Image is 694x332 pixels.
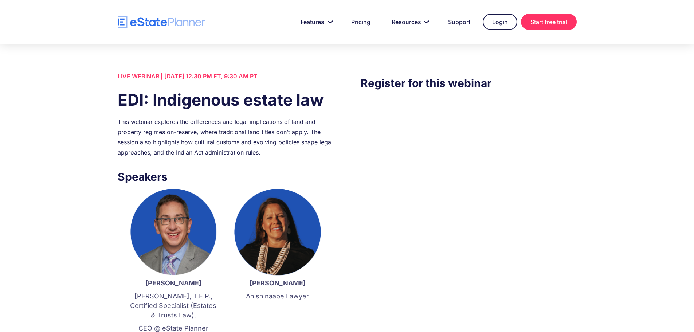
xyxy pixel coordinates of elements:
h1: EDI: Indigenous estate law [118,89,333,111]
a: Support [439,15,479,29]
iframe: Form 0 [361,106,576,230]
a: Start free trial [521,14,577,30]
p: Anishinaabe Lawyer [233,292,322,301]
strong: [PERSON_NAME] [250,279,306,287]
h3: Speakers [118,168,333,185]
a: home [118,16,205,28]
a: Features [292,15,339,29]
a: Resources [383,15,436,29]
strong: [PERSON_NAME] [145,279,201,287]
a: Login [483,14,517,30]
a: Pricing [342,15,379,29]
div: This webinar explores the differences and legal implications of land and property regimes on-rese... [118,117,333,157]
h3: Register for this webinar [361,75,576,91]
div: LIVE WEBINAR | [DATE] 12:30 PM ET, 9:30 AM PT [118,71,333,81]
p: [PERSON_NAME], T.E.P., Certified Specialist (Estates & Trusts Law), [129,292,218,320]
p: ‍ [233,305,322,314]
